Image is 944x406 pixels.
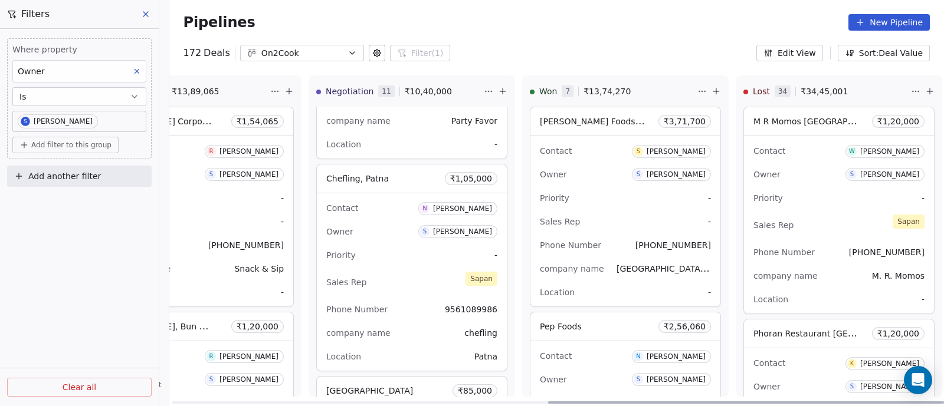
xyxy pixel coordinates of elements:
div: S [850,170,854,179]
div: S [209,375,213,384]
div: [PERSON_NAME] [647,170,706,179]
span: Owner [540,170,567,179]
span: ₹ 2,56,060 [664,321,706,332]
span: - [281,286,284,298]
div: ₹13,89,065 [97,76,268,107]
span: [GEOGRAPHIC_DATA] [326,386,413,395]
div: [PERSON_NAME] [433,204,492,213]
span: Priority [326,250,356,260]
span: 9561089986 [445,305,497,314]
div: Chefling, Patna₹1,05,000ContactN[PERSON_NAME]OwnerS[PERSON_NAME]Priority-Sales RepSapanPhone Numb... [316,164,507,371]
button: Sort: Deal Value [838,45,930,61]
span: Location [540,288,575,297]
span: Lost [753,85,770,97]
span: Owner [326,227,353,236]
div: M R Momos [GEOGRAPHIC_DATA]₹1,20,000ContactW[PERSON_NAME]OwnerS[PERSON_NAME]Priority-Sales RepSap... [743,107,935,314]
span: [PERSON_NAME] Foods Pvt. LtdLtd [540,115,683,127]
span: Snack & Sip [234,264,284,273]
span: ₹ 13,89,065 [172,85,219,97]
button: New Pipeline [848,14,930,31]
div: Won7₹13,74,270 [530,76,695,107]
div: [PERSON_NAME] [647,352,706,361]
div: S [423,227,427,236]
span: [PHONE_NUMBER] [208,240,284,250]
div: S [637,147,640,156]
span: Contact [753,146,785,156]
div: [PERSON_NAME] [647,147,706,156]
div: [PERSON_NAME] [219,375,278,384]
div: [PERSON_NAME] [860,382,919,391]
div: S [209,170,213,179]
span: 7 [562,85,573,97]
div: S [637,375,640,384]
div: [PERSON_NAME] [219,170,278,179]
span: - [281,192,284,204]
span: Negotiation [326,85,373,97]
span: Sales Rep [326,278,366,287]
span: Location [326,352,361,361]
span: 34 [775,85,791,97]
span: - [494,249,497,261]
span: Priority [753,193,783,203]
span: ₹ 3,71,700 [664,115,706,127]
span: - [922,293,925,305]
span: Sales Rep [540,217,580,226]
div: Open Intercom Messenger [904,366,932,394]
span: company name [326,328,391,338]
span: Sales Rep [753,220,794,230]
div: [PERSON_NAME] [860,170,919,179]
span: ₹ 10,40,000 [405,85,452,97]
span: - [922,192,925,204]
span: - [281,216,284,227]
span: M R Momos [GEOGRAPHIC_DATA] [753,115,890,127]
div: [PERSON_NAME] [647,375,706,384]
span: Chefling, Patna [326,174,389,183]
div: R [209,147,213,156]
span: ₹ 13,74,270 [584,85,631,97]
div: S [637,170,640,179]
span: Party Favor [451,116,497,126]
span: - [494,138,497,150]
div: [PERSON_NAME] Corporation - C K₹1,54,065R[PERSON_NAME]S[PERSON_NAME]--[PHONE_NUMBER]company nameS... [97,107,294,307]
span: [PERSON_NAME], Bun Maska Chai, [107,321,249,332]
span: - [708,216,711,227]
button: Is [12,87,146,106]
div: Lost34₹34,45,001 [743,76,909,107]
div: W [849,147,855,156]
span: Pipelines [183,14,255,31]
span: Where property [12,44,146,55]
span: Clear all [63,381,96,394]
div: [PERSON_NAME] [860,147,919,156]
span: Owner [753,382,781,391]
span: company name [326,116,391,126]
span: Sapan [466,272,497,286]
span: Location [326,140,361,149]
span: - [708,192,711,204]
span: Phoran Restaurant [GEOGRAPHIC_DATA] [753,328,920,339]
div: [PERSON_NAME] [860,359,919,368]
span: Owner [753,170,781,179]
div: On2Cook [261,47,343,60]
div: N [636,352,641,361]
span: [GEOGRAPHIC_DATA], [GEOGRAPHIC_DATA], [GEOGRAPHIC_DATA] [617,263,887,274]
span: ₹ 1,20,000 [877,115,919,127]
div: [PERSON_NAME] [219,147,278,156]
span: Sapan [893,214,925,229]
span: company name [753,271,818,280]
span: Phone Number [326,305,388,314]
div: R [209,352,213,361]
span: company name [540,264,604,273]
span: Contact [753,358,785,368]
span: Help & Support [107,380,161,390]
span: Owner [18,67,45,76]
div: 172 [183,46,230,60]
span: Phone Number [540,240,601,250]
span: M. R. Momos [872,271,925,280]
span: Add another filter [28,170,101,183]
button: Filter(1) [390,45,451,61]
button: Edit View [756,45,823,61]
span: Add filter to this group [31,140,112,150]
div: K [850,359,854,368]
span: 11 [378,85,394,97]
span: Contact [540,351,572,361]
